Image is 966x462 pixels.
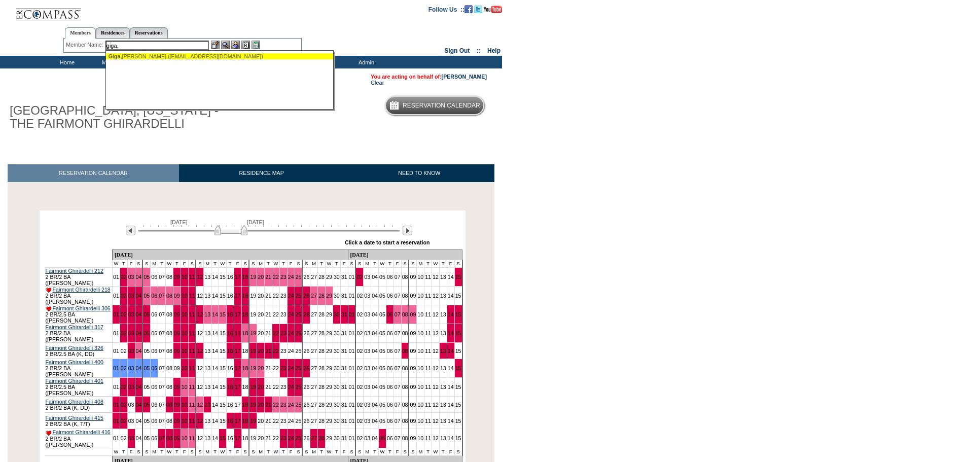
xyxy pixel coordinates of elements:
a: 21 [265,311,271,317]
a: 01 [113,311,119,317]
a: 01 [113,348,119,354]
a: 31 [341,348,347,354]
a: 14 [448,274,454,280]
a: 20 [258,311,264,317]
a: 12 [433,330,439,336]
a: 12 [197,311,203,317]
a: 02 [121,330,127,336]
img: b_calculator.gif [252,41,260,49]
a: 06 [387,348,393,354]
a: 16 [227,348,233,354]
a: 19 [250,274,256,280]
a: 17 [235,365,241,371]
a: 21 [265,293,271,299]
a: 15 [455,348,461,354]
a: 17 [235,311,241,317]
a: 26 [303,274,309,280]
a: 06 [387,330,393,336]
a: Members [65,27,96,39]
a: 29 [326,274,332,280]
a: Residences [96,27,130,38]
a: 05 [144,365,150,371]
a: 02 [356,274,363,280]
a: 02 [121,365,127,371]
a: Fairmont Ghirardelli 400 [46,359,103,365]
a: 15 [455,293,461,299]
a: 31 [341,365,347,371]
a: 14 [212,365,218,371]
a: 15 [220,293,226,299]
a: 16 [227,330,233,336]
a: 01 [349,330,355,336]
a: 19 [250,330,256,336]
a: Reservations [130,27,168,38]
a: 04 [136,365,142,371]
a: 10 [182,330,188,336]
a: 29 [326,330,332,336]
td: Home [38,56,94,68]
a: 18 [242,348,248,354]
a: 11 [425,293,431,299]
a: 07 [395,293,401,299]
a: 10 [182,274,188,280]
a: 23 [280,330,287,336]
a: 07 [395,330,401,336]
a: 03 [128,365,134,371]
a: 19 [250,311,256,317]
a: 15 [455,274,461,280]
img: Impersonate [231,41,240,49]
img: Reservations [241,41,250,49]
a: 27 [311,274,317,280]
a: 15 [455,311,461,317]
a: 08 [402,348,408,354]
a: 15 [220,365,226,371]
a: 03 [364,365,370,371]
a: Fairmont Ghirardelli 306 [52,305,110,311]
a: 25 [296,311,302,317]
a: 02 [356,311,363,317]
a: 03 [128,348,134,354]
a: 16 [227,311,233,317]
a: 30 [334,311,340,317]
a: 15 [455,330,461,336]
a: 24 [288,311,294,317]
a: 01 [113,365,119,371]
a: 19 [250,293,256,299]
a: 10 [417,293,423,299]
a: 29 [326,311,332,317]
a: 06 [151,293,157,299]
a: 18 [242,311,248,317]
a: 02 [121,293,127,299]
a: 11 [189,293,195,299]
a: 23 [280,348,287,354]
a: 11 [425,330,431,336]
a: 05 [144,330,150,336]
a: 21 [265,330,271,336]
a: 29 [326,348,332,354]
a: 13 [204,274,210,280]
a: RESIDENCE MAP [179,164,344,182]
a: 12 [197,293,203,299]
a: 23 [280,293,287,299]
img: favorite [46,288,51,293]
a: 25 [296,330,302,336]
a: 05 [144,348,150,354]
a: Subscribe to our YouTube Channel [484,6,502,12]
a: 23 [280,311,287,317]
a: 09 [410,330,416,336]
a: Help [487,47,500,54]
a: 16 [227,274,233,280]
a: 13 [204,293,210,299]
a: 04 [136,330,142,336]
a: 24 [288,274,294,280]
a: 22 [273,311,279,317]
a: 09 [174,348,180,354]
a: 05 [144,311,150,317]
img: Subscribe to our YouTube Channel [484,6,502,13]
a: 05 [144,293,150,299]
a: 26 [303,311,309,317]
a: 12 [197,348,203,354]
a: 08 [402,330,408,336]
a: 03 [364,348,370,354]
img: Previous [126,226,135,235]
